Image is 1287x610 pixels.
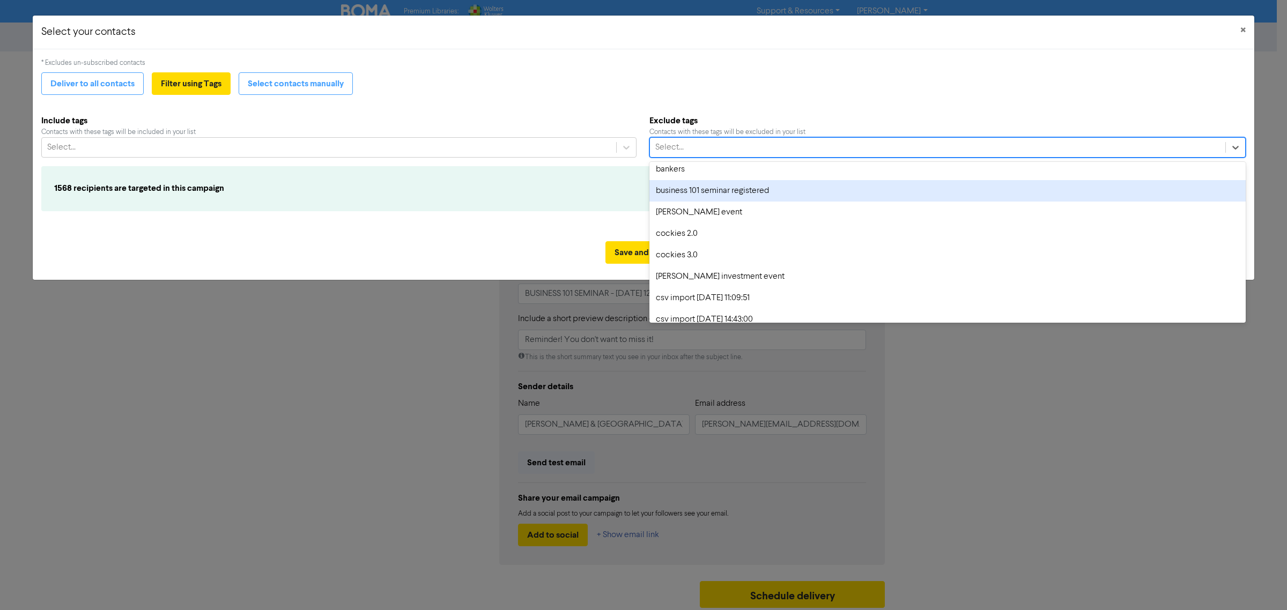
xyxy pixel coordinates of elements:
[649,180,1246,202] div: business 101 seminar registered
[1240,23,1246,39] span: ×
[655,141,684,154] div: Select...
[649,244,1246,266] div: cockies 3.0
[41,72,144,95] button: Deliver to all contacts
[649,159,1246,180] div: bankers
[649,287,1246,309] div: csv import [DATE] 11:09:51
[41,24,136,40] h5: Select your contacts
[239,72,353,95] button: Select contacts manually
[649,114,1246,127] b: Exclude tags
[1232,16,1254,46] button: Close
[152,72,231,95] button: Filter using Tags
[605,241,682,264] button: Save and Close
[649,127,1246,137] div: Contacts with these tags will be excluded in your list
[41,58,1246,68] div: * Excludes un-subscribed contacts
[1233,559,1287,610] iframe: Chat Widget
[649,223,1246,244] div: cockies 2.0
[41,127,637,137] div: Contacts with these tags will be included in your list
[649,202,1246,223] div: [PERSON_NAME] event
[54,183,1034,194] h6: 1568 recipients are targeted in this campaign
[41,114,637,127] b: Include tags
[649,266,1246,287] div: [PERSON_NAME] investment event
[47,141,76,154] div: Select...
[649,309,1246,330] div: csv import [DATE] 14:43:00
